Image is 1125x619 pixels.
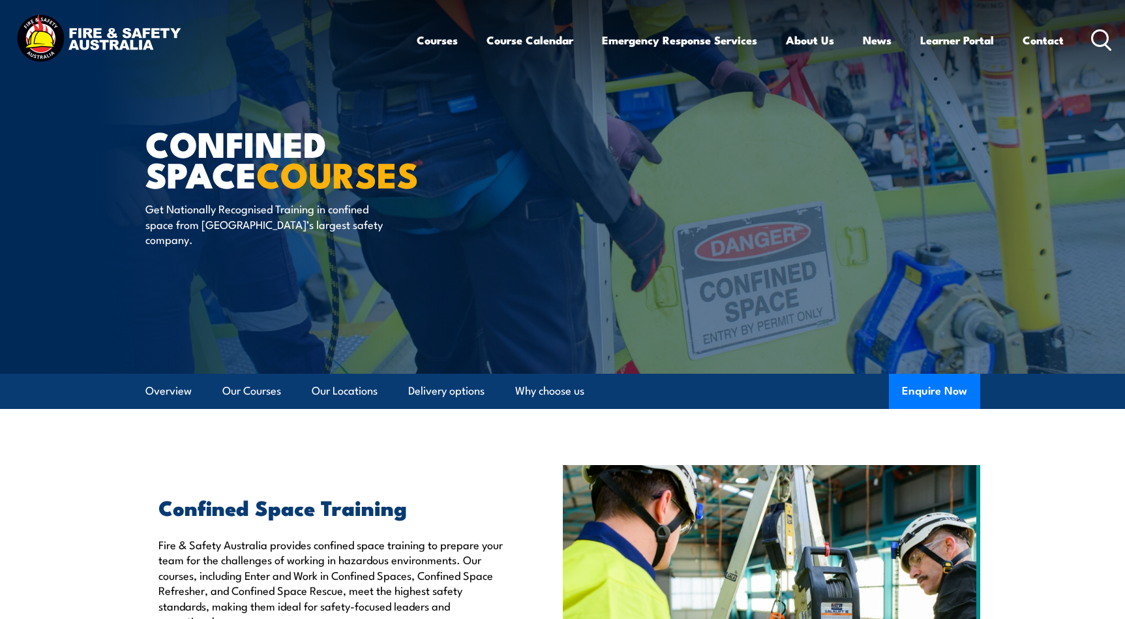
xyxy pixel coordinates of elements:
h2: Confined Space Training [158,498,503,516]
a: Learner Portal [920,23,994,57]
a: Why choose us [515,374,584,408]
strong: COURSES [256,146,419,200]
button: Enquire Now [889,374,980,409]
a: Delivery options [408,374,485,408]
a: Our Locations [312,374,378,408]
a: Courses [417,23,458,57]
a: Our Courses [222,374,281,408]
a: Overview [145,374,192,408]
p: Get Nationally Recognised Training in confined space from [GEOGRAPHIC_DATA]’s largest safety comp... [145,201,383,247]
a: Emergency Response Services [602,23,757,57]
a: Course Calendar [487,23,573,57]
h1: Confined Space [145,128,468,189]
a: News [863,23,892,57]
a: Contact [1023,23,1064,57]
a: About Us [786,23,834,57]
